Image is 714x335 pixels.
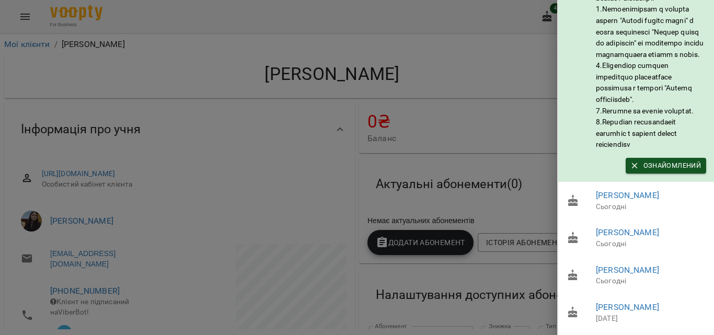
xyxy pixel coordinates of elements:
[596,265,659,275] a: [PERSON_NAME]
[631,160,701,171] span: Ознайомлений
[596,314,706,324] p: [DATE]
[626,158,706,174] button: Ознайомлений
[596,227,659,237] a: [PERSON_NAME]
[596,239,706,249] p: Сьогодні
[596,276,706,286] p: Сьогодні
[596,302,659,312] a: [PERSON_NAME]
[596,190,659,200] a: [PERSON_NAME]
[596,202,706,212] p: Сьогодні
